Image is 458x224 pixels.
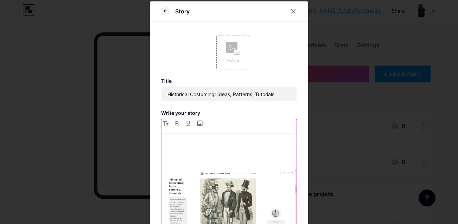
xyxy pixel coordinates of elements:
h3: Write your story [161,110,297,116]
div: Story [175,7,190,15]
div: Picture [226,58,240,63]
input: Title [161,87,297,101]
h3: Title [161,78,297,84]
